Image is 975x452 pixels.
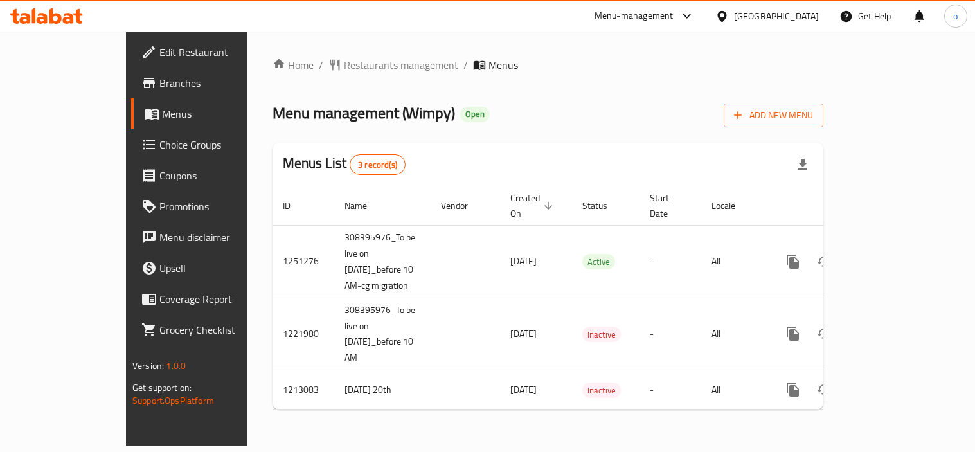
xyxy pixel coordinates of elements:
[640,225,701,298] td: -
[582,383,621,398] span: Inactive
[159,322,278,338] span: Grocery Checklist
[162,106,278,122] span: Menus
[131,129,289,160] a: Choice Groups
[778,246,809,277] button: more
[809,374,839,405] button: Change Status
[953,9,958,23] span: o
[273,186,911,410] table: enhanced table
[131,37,289,68] a: Edit Restaurant
[273,225,334,298] td: 1251276
[640,298,701,370] td: -
[701,298,767,370] td: All
[510,325,537,342] span: [DATE]
[582,198,624,213] span: Status
[711,198,752,213] span: Locale
[582,255,615,269] span: Active
[350,159,405,171] span: 3 record(s)
[131,314,289,345] a: Grocery Checklist
[510,190,557,221] span: Created On
[159,75,278,91] span: Branches
[159,44,278,60] span: Edit Restaurant
[809,246,839,277] button: Change Status
[131,253,289,284] a: Upsell
[131,98,289,129] a: Menus
[159,291,278,307] span: Coverage Report
[131,68,289,98] a: Branches
[273,57,314,73] a: Home
[767,186,911,226] th: Actions
[463,57,468,73] li: /
[778,374,809,405] button: more
[344,198,384,213] span: Name
[809,318,839,349] button: Change Status
[595,8,674,24] div: Menu-management
[701,370,767,410] td: All
[273,98,455,127] span: Menu management ( Wimpy )
[132,392,214,409] a: Support.OpsPlatform
[582,254,615,269] div: Active
[131,284,289,314] a: Coverage Report
[132,379,192,396] span: Get support on:
[334,298,431,370] td: 308395976_To be live on [DATE]_before 10 AM
[734,9,819,23] div: [GEOGRAPHIC_DATA]
[344,57,458,73] span: Restaurants management
[132,357,164,374] span: Version:
[334,225,431,298] td: 308395976_To be live on [DATE]_before 10 AM-cg migration
[441,198,485,213] span: Vendor
[166,357,186,374] span: 1.0.0
[319,57,323,73] li: /
[510,253,537,269] span: [DATE]
[778,318,809,349] button: more
[701,225,767,298] td: All
[159,168,278,183] span: Coupons
[582,327,621,342] span: Inactive
[131,222,289,253] a: Menu disclaimer
[460,109,490,120] span: Open
[273,370,334,410] td: 1213083
[283,198,307,213] span: ID
[734,107,813,123] span: Add New Menu
[283,154,406,175] h2: Menus List
[159,260,278,276] span: Upsell
[131,160,289,191] a: Coupons
[510,381,537,398] span: [DATE]
[650,190,686,221] span: Start Date
[334,370,431,410] td: [DATE] 20th
[159,137,278,152] span: Choice Groups
[488,57,518,73] span: Menus
[159,199,278,214] span: Promotions
[328,57,458,73] a: Restaurants management
[273,57,823,73] nav: breadcrumb
[787,149,818,180] div: Export file
[460,107,490,122] div: Open
[350,154,406,175] div: Total records count
[159,230,278,245] span: Menu disclaimer
[640,370,701,410] td: -
[131,191,289,222] a: Promotions
[724,104,823,127] button: Add New Menu
[273,298,334,370] td: 1221980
